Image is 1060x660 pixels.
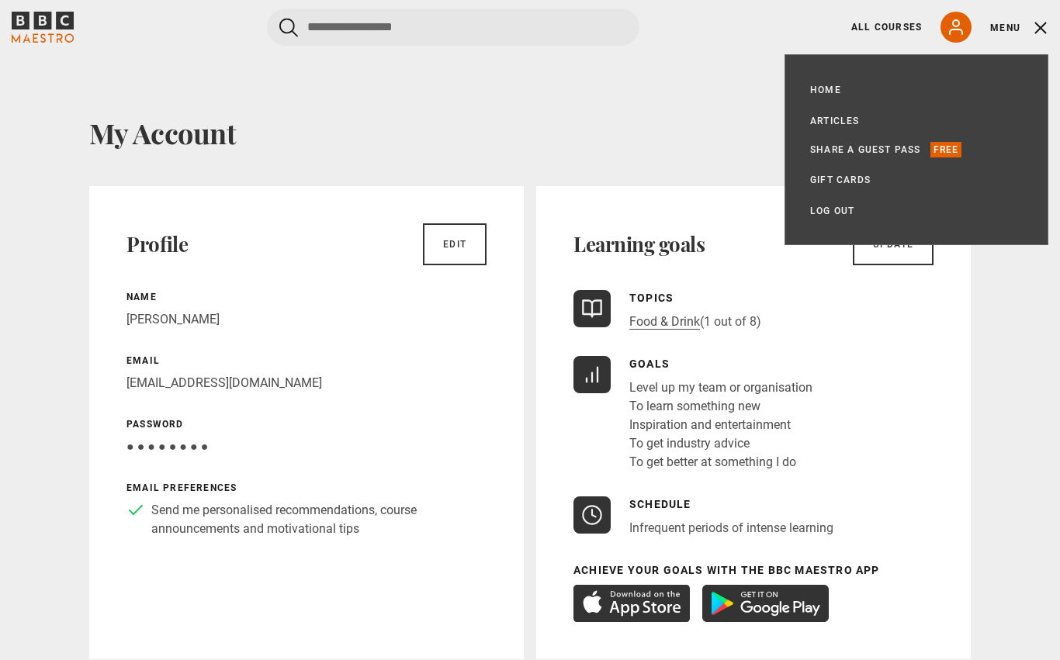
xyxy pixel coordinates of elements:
[629,397,812,416] li: To learn something new
[126,374,487,392] p: [EMAIL_ADDRESS][DOMAIN_NAME]
[990,20,1048,36] button: Toggle navigation
[810,142,921,157] a: Share a guest pass
[629,314,700,330] a: Food & Drink
[151,501,487,538] p: Send me personalised recommendations, course announcements and motivational tips
[126,417,487,431] p: Password
[629,453,812,472] li: To get better at something I do
[810,172,871,188] a: Gift Cards
[126,232,188,257] h2: Profile
[126,439,208,454] span: ● ● ● ● ● ● ● ●
[12,12,74,43] svg: BBC Maestro
[126,481,487,495] p: Email preferences
[629,416,812,434] li: Inspiration and entertainment
[423,223,487,265] a: Edit
[851,20,922,34] a: All Courses
[126,310,487,329] p: [PERSON_NAME]
[810,82,841,98] a: Home
[810,203,854,219] a: Log out
[279,18,298,37] button: Submit the search query
[573,562,934,579] p: Achieve your goals with the BBC Maestro App
[629,290,761,306] p: Topics
[629,519,833,537] p: Infrequent periods of intense learning
[810,113,860,129] a: Articles
[126,354,487,368] p: Email
[629,356,812,372] p: Goals
[573,232,705,257] h2: Learning goals
[629,434,812,453] li: To get industry advice
[629,496,833,513] p: Schedule
[126,290,487,304] p: Name
[89,116,971,149] h1: My Account
[930,142,962,157] p: Free
[267,9,639,46] input: Search
[629,378,812,397] li: Level up my team or organisation
[629,313,761,331] p: (1 out of 8)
